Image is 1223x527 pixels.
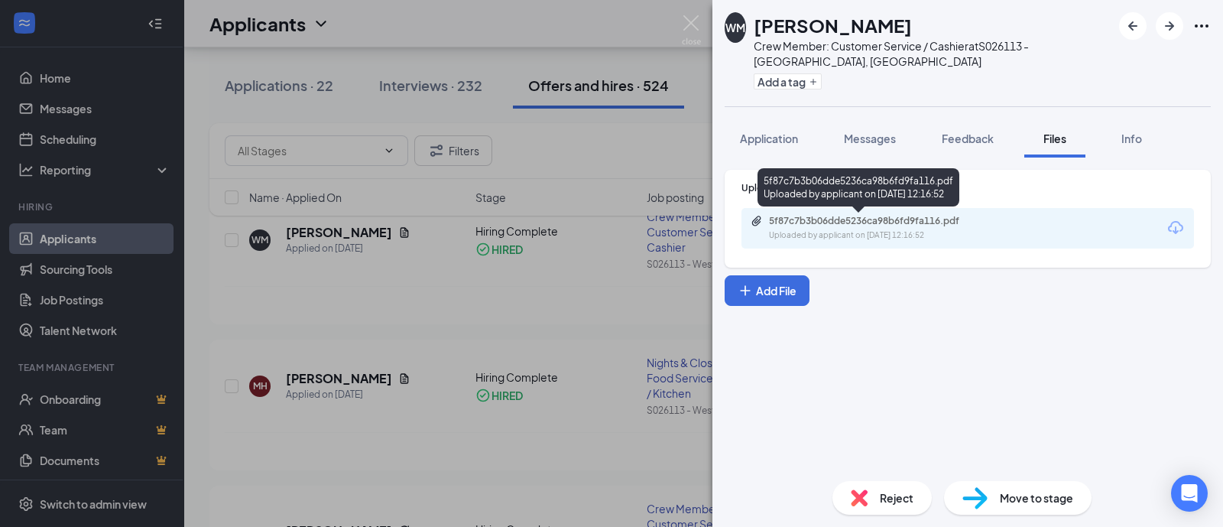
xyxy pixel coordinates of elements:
[741,181,1194,194] div: Upload Resume
[754,73,822,89] button: PlusAdd a tag
[880,490,913,506] span: Reject
[1000,490,1073,506] span: Move to stage
[740,132,798,145] span: Application
[754,12,912,38] h1: [PERSON_NAME]
[844,132,896,145] span: Messages
[1166,219,1185,237] svg: Download
[751,215,763,227] svg: Paperclip
[942,132,994,145] span: Feedback
[1043,132,1066,145] span: Files
[1160,17,1179,35] svg: ArrowRight
[1119,12,1147,40] button: ArrowLeftNew
[1171,475,1208,512] div: Open Intercom Messenger
[809,77,818,86] svg: Plus
[738,283,753,298] svg: Plus
[1192,17,1211,35] svg: Ellipses
[725,275,809,306] button: Add FilePlus
[757,168,959,207] div: 5f87c7b3b06dde5236ca98b6fd9fa116.pdf Uploaded by applicant on [DATE] 12:16:52
[769,229,998,242] div: Uploaded by applicant on [DATE] 12:16:52
[1156,12,1183,40] button: ArrowRight
[754,38,1111,69] div: Crew Member: Customer Service / Cashier at S026113 - [GEOGRAPHIC_DATA], [GEOGRAPHIC_DATA]
[769,215,983,227] div: 5f87c7b3b06dde5236ca98b6fd9fa116.pdf
[1121,132,1142,145] span: Info
[725,20,745,35] div: WM
[751,215,998,242] a: Paperclip5f87c7b3b06dde5236ca98b6fd9fa116.pdfUploaded by applicant on [DATE] 12:16:52
[1124,17,1142,35] svg: ArrowLeftNew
